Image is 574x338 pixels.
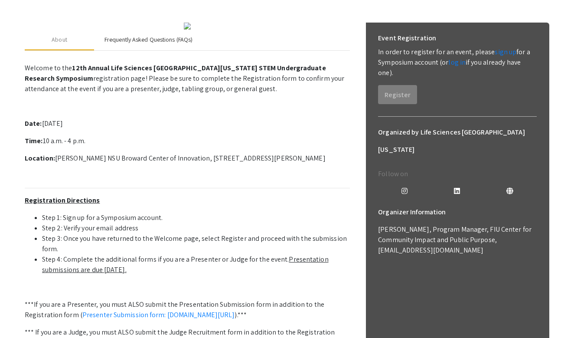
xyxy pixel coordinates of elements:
[25,153,350,164] p: [PERSON_NAME] NSU Broward Center of Innovation, [STREET_ADDRESS][PERSON_NAME]
[25,136,350,146] p: 10 a.m. - 4 p.m.
[25,154,55,163] strong: Location:
[25,119,42,128] strong: Date:
[52,35,67,44] div: About
[25,299,350,320] p: ***If you are a Presenter, you must ALSO submit the Presentation Submission form in addition to t...
[184,23,191,30] img: 32153a09-f8cb-4114-bf27-cfb6bc84fc69.png
[104,35,192,44] div: Frequently Asked Questions (FAQs)
[42,254,350,275] li: Step 4: Complete the additional forms if you are a Presenter or Judge for the event.
[448,58,466,67] a: log in
[42,213,350,223] li: Step 1: Sign up for a Symposium account.
[378,85,417,104] button: Register
[378,224,537,256] p: [PERSON_NAME], Program Manager, FIU Center for Community Impact and Public Purpose, [EMAIL_ADDRES...
[42,223,350,233] li: Step 2: Verify your email address
[42,233,350,254] li: Step 3: Once you have returned to the Welcome page, select Register and proceed with the submissi...
[25,63,326,83] strong: 12th Annual Life Sciences [GEOGRAPHIC_DATA][US_STATE] STEM Undergraduate Research Symposium
[378,47,537,78] p: In order to register for an event, please for a Symposium account (or if you already have one).
[7,299,37,331] iframe: Chat
[378,124,537,158] h6: Organized by Life Sciences [GEOGRAPHIC_DATA][US_STATE]
[25,118,350,129] p: [DATE]
[378,30,436,47] h6: Event Registration
[495,47,516,56] a: sign up
[82,310,235,319] a: Presenter Submission form: [DOMAIN_NAME][URL]
[25,136,43,145] strong: Time:
[25,63,350,94] p: Welcome to the registration page! Please be sure to complete the Registration form to confirm you...
[42,255,329,274] u: Presentation submissions are due [DATE].
[378,169,537,179] p: Follow on
[378,203,537,221] h6: Organizer Information
[25,196,100,205] u: Registration Directions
